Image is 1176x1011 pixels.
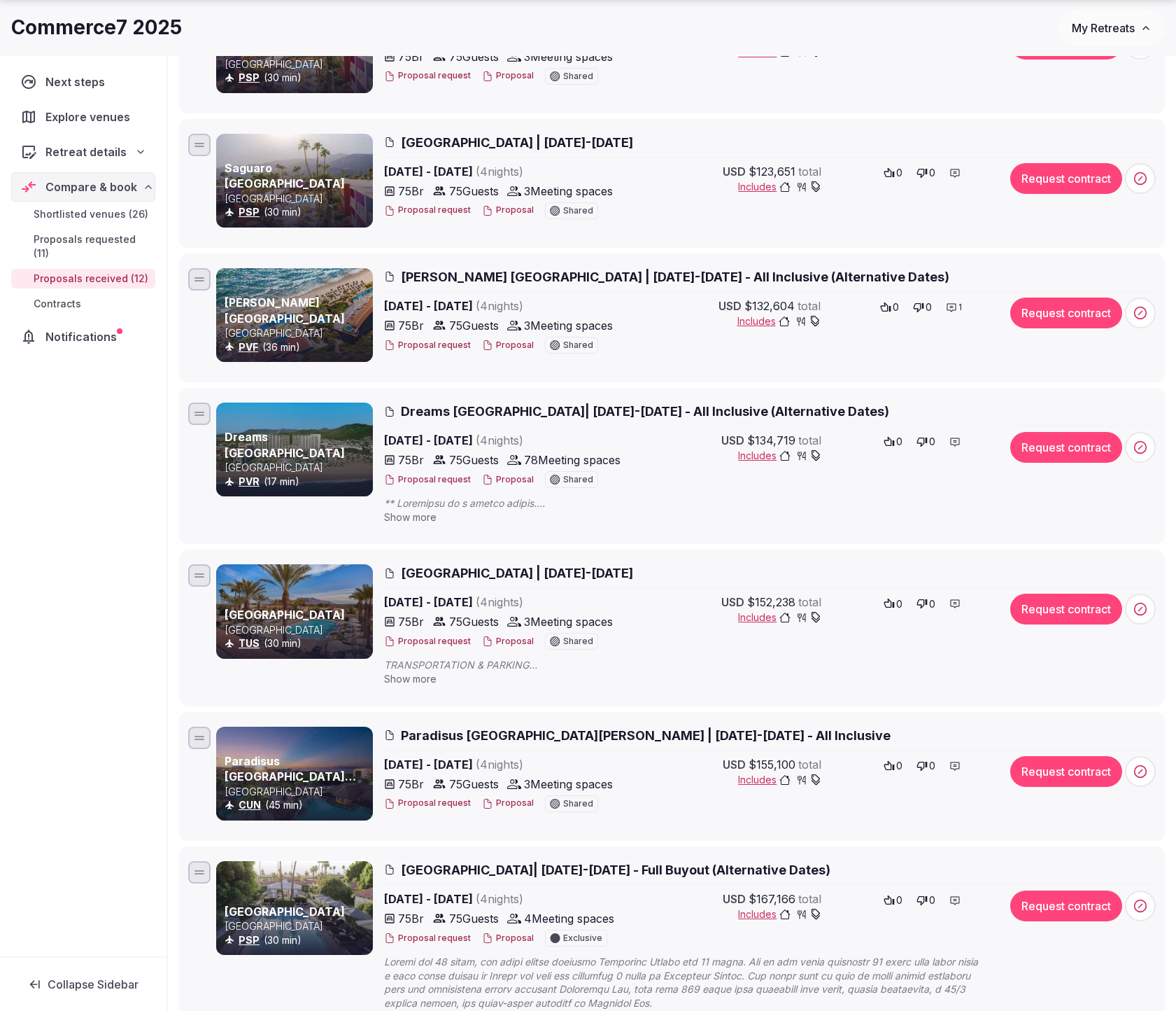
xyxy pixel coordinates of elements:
[747,594,795,611] span: $152,238
[239,934,260,946] a: PSP
[401,727,891,744] span: Paradisus [GEOGRAPHIC_DATA][PERSON_NAME] | [DATE]-[DATE] - All Inclusive
[384,636,471,648] button: Proposal request
[476,299,523,313] span: ( 4 night s )
[737,314,821,328] button: Includes
[398,613,424,630] span: 75 Br
[718,298,742,314] span: USD
[524,776,613,793] span: 3 Meeting spaces
[398,183,424,200] span: 75 Br
[225,785,370,799] p: [GEOGRAPHIC_DATA]
[45,179,137,195] span: Compare & book
[798,163,821,180] span: total
[225,340,370,354] div: (36 min)
[524,910,614,927] span: 4 Meeting spaces
[34,297,81,311] span: Contracts
[225,608,345,622] a: [GEOGRAPHIC_DATA]
[1058,11,1165,46] button: My Retreats
[798,891,821,907] span: total
[896,597,902,611] span: 0
[476,165,523,179] span: ( 4 night s )
[482,474,534,486] button: Proposal
[912,594,940,613] button: 0
[738,907,821,921] span: Includes
[524,452,621,468] span: 78 Meeting spaces
[482,204,534,216] button: Proposal
[738,611,821,625] span: Includes
[524,48,613,65] span: 3 Meeting spaces
[879,891,907,910] button: 0
[563,934,602,942] span: Exclusive
[563,341,593,349] span: Shared
[239,71,260,83] a: PSP
[798,432,821,449] span: total
[723,756,746,773] span: USD
[401,564,633,582] span: [GEOGRAPHIC_DATA] | [DATE]-[DATE]
[239,637,260,649] a: TUS
[225,205,370,219] div: (30 min)
[11,204,155,224] a: Shortlisted venues (26)
[225,636,370,650] div: (30 min)
[1010,298,1122,328] button: Request contract
[749,891,795,907] span: $167,166
[225,57,370,71] p: [GEOGRAPHIC_DATA]
[384,933,471,944] button: Proposal request
[11,230,155,263] a: Proposals requested (11)
[449,48,499,65] span: 75 Guests
[239,475,260,489] button: PVR
[958,302,962,314] span: 1
[476,595,523,609] span: ( 4 night s )
[398,317,424,334] span: 75 Br
[34,232,150,260] span: Proposals requested (11)
[563,637,593,646] span: Shared
[384,594,630,611] span: [DATE] - [DATE]
[482,70,534,82] button: Proposal
[723,163,746,180] span: USD
[225,475,370,489] div: (17 min)
[1010,594,1122,625] button: Request contract
[45,109,136,125] span: Explore venues
[11,322,155,351] a: Notifications
[1072,21,1135,35] span: My Retreats
[239,475,260,487] a: PVR
[384,340,471,351] button: Proposal request
[384,891,630,907] span: [DATE] - [DATE]
[929,166,935,180] span: 0
[896,166,902,180] span: 0
[563,72,593,81] span: Shared
[11,294,155,314] a: Contracts
[1010,163,1122,194] button: Request contract
[912,756,940,776] button: 0
[749,163,795,180] span: $123,651
[896,893,902,907] span: 0
[384,658,1011,672] span: TRANSPORTATION & PARKING [GEOGRAPHIC_DATA]: 19 miles / ~30 minutes – Taxi / [GEOGRAPHIC_DATA]: ~$...
[384,474,471,486] button: Proposal request
[912,891,940,910] button: 0
[798,756,821,773] span: total
[225,161,345,190] a: Saguaro [GEOGRAPHIC_DATA]
[721,432,744,449] span: USD
[798,298,821,314] span: total
[879,756,907,776] button: 0
[384,673,437,685] span: Show more
[749,756,795,773] span: $155,100
[384,163,630,180] span: [DATE] - [DATE]
[449,452,499,468] span: 75 Guests
[45,328,122,345] span: Notifications
[738,773,821,787] button: Includes
[225,326,370,340] p: [GEOGRAPHIC_DATA]
[909,298,936,317] button: 0
[398,48,424,65] span: 75 Br
[524,317,613,334] span: 3 Meeting spaces
[398,452,424,468] span: 75 Br
[34,272,148,286] span: Proposals received (12)
[744,298,795,314] span: $132,604
[239,205,260,219] button: PSP
[723,891,746,907] span: USD
[449,613,499,630] span: 75 Guests
[11,67,155,97] a: Next steps
[225,623,370,637] p: [GEOGRAPHIC_DATA]
[225,933,370,947] div: (30 min)
[482,933,534,944] button: Proposal
[876,298,903,317] button: 0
